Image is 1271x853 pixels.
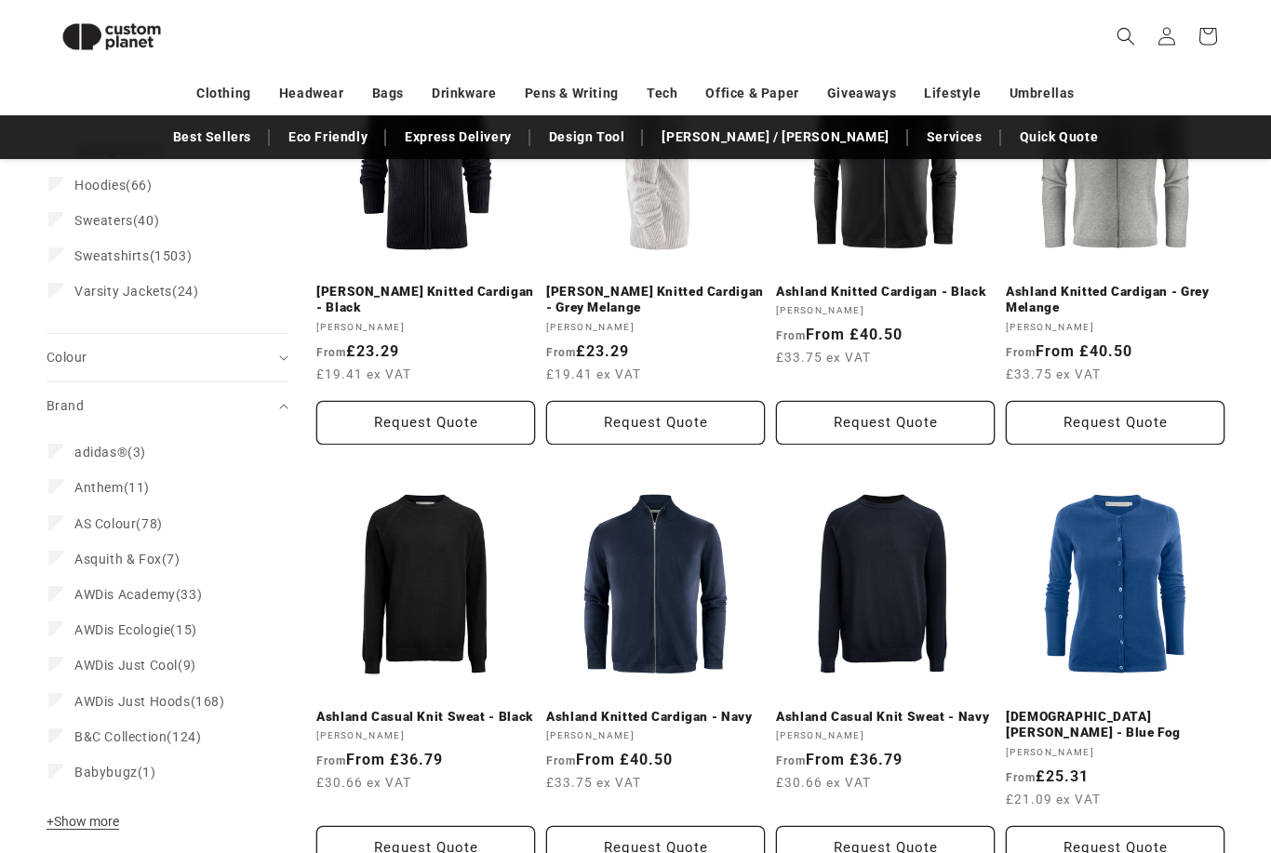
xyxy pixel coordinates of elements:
a: Ashland Casual Knit Sweat - Black [316,709,535,726]
summary: Search [1105,16,1146,57]
a: [PERSON_NAME] / [PERSON_NAME] [652,121,898,153]
a: Design Tool [540,121,635,153]
span: B&C Collection [74,729,167,744]
a: Services [917,121,992,153]
span: Asquith & Fox [74,552,162,566]
img: Custom Planet [47,7,177,66]
a: [PERSON_NAME] Knitted Cardigan - Black [316,284,535,316]
span: (124) [74,728,201,745]
span: Varsity Jackets [74,284,172,299]
span: (168) [74,693,225,710]
span: (15) [74,621,197,638]
span: (40) [74,212,159,229]
a: Headwear [279,77,344,110]
a: Ashland Knitted Cardigan - Grey Melange [1006,284,1224,316]
span: (3) [74,444,146,460]
span: AWDis Ecologie [74,622,170,637]
a: Umbrellas [1010,77,1075,110]
iframe: Chat Widget [952,652,1271,853]
button: Request Quote [546,401,765,445]
span: (78) [74,515,163,532]
a: Giveaways [827,77,896,110]
span: (33) [74,586,202,603]
span: Brand [47,398,84,413]
span: Babybugz [74,765,138,780]
a: Tech [647,77,677,110]
a: Eco Friendly [279,121,377,153]
a: Clothing [196,77,251,110]
span: Colour [47,350,87,365]
a: Express Delivery [395,121,521,153]
span: AS Colour [74,516,136,531]
span: (66) [74,177,153,193]
span: (7) [74,551,181,567]
span: Sweaters [74,213,133,228]
span: (9) [74,657,196,673]
span: + [47,814,54,829]
a: Pens & Writing [525,77,619,110]
span: Show more [47,814,119,829]
span: AWDis Just Hoods [74,694,191,709]
a: Lifestyle [924,77,981,110]
button: Show more [47,813,125,839]
a: Best Sellers [164,121,261,153]
a: [PERSON_NAME] Knitted Cardigan - Grey Melange [546,284,765,316]
span: (1) [74,764,156,780]
span: adidas® [74,445,127,460]
a: Ashland Casual Knit Sweat - Navy [776,709,995,726]
span: AWDis Just Cool [74,658,178,673]
summary: Colour (0 selected) [47,334,288,381]
button: Request Quote [776,401,995,445]
a: Bags [372,77,404,110]
a: Ashland Knitted Cardigan - Black [776,284,995,300]
span: Hoodies [74,178,126,193]
span: (11) [74,479,150,496]
a: Quick Quote [1010,121,1108,153]
a: Drinkware [432,77,496,110]
span: (1503) [74,247,192,264]
button: Request Quote [316,401,535,445]
a: Office & Paper [705,77,798,110]
summary: Brand (0 selected) [47,382,288,430]
a: Ashland Knitted Cardigan - Navy [546,709,765,726]
span: (24) [74,283,198,300]
span: Anthem [74,480,124,495]
span: AWDis Academy [74,587,176,602]
button: Request Quote [1006,401,1224,445]
span: Sweatshirts [74,248,150,263]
